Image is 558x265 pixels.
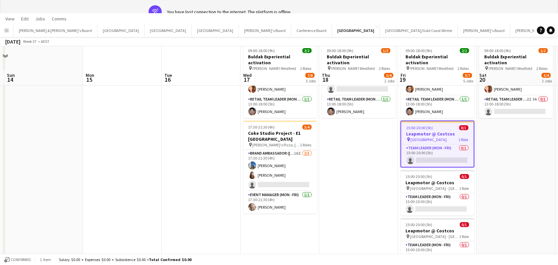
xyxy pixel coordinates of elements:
span: [PERSON_NAME] Westfield [489,66,533,71]
span: 09:00-18:00 (9h) [248,48,275,53]
app-card-role: Team Leader (Mon - Fri)0/115:00-20:00 (5h) [401,144,474,167]
span: Confirmed [11,257,31,262]
button: [PERSON_NAME]'s Board [458,24,510,37]
span: 2 Roles [458,66,469,71]
span: 2 Roles [537,66,548,71]
div: 5 Jobs [463,78,473,83]
span: Sun [7,72,15,78]
span: 3/4 [384,73,393,78]
span: [PERSON_NAME] Westfield [253,66,296,71]
span: Jobs [35,16,45,22]
span: 18 [321,76,330,83]
app-job-card: 17:30-21:30 (4h)3/4Coke Studio Project - E1 [GEOGRAPHIC_DATA] [PERSON_NAME]'s Pizza, [GEOGRAPHIC_... [243,121,317,214]
div: Salary $0.00 + Expenses $0.00 + Subsistence $0.00 = [59,257,191,262]
span: Thu [322,72,330,78]
a: View [3,15,17,23]
div: AEST [41,39,49,44]
span: 1 Role [460,234,469,239]
button: [GEOGRAPHIC_DATA] [98,24,145,37]
span: 3/4 [302,125,312,130]
h3: Buldak Experiential activation [243,54,317,66]
div: 3 Jobs [306,78,316,83]
span: 1/2 [539,48,548,53]
app-job-card: 15:00-20:00 (5h)0/1Leapmotor @ Costcos [GEOGRAPHIC_DATA] - [GEOGRAPHIC_DATA]1 RoleTeam Leader (Mo... [401,218,474,264]
span: [PERSON_NAME] Westfield [331,66,375,71]
span: 17 [242,76,252,83]
div: 15:00-20:00 (5h)0/1Leapmotor @ Costcos [GEOGRAPHIC_DATA] - [GEOGRAPHIC_DATA]1 RoleTeam Leader (Mo... [401,170,474,216]
button: [GEOGRAPHIC_DATA] [332,24,380,37]
span: Mon [86,72,94,78]
span: [GEOGRAPHIC_DATA] [411,137,447,142]
span: 1/2 [381,48,390,53]
span: 20 [478,76,487,83]
app-card-role: RETAIL Team Leader (Mon - Fri)1/113:00-18:00 (5h)[PERSON_NAME] [401,96,474,118]
span: 1 Role [459,137,468,142]
button: Conference Board [291,24,332,37]
span: 0/1 [460,222,469,227]
app-card-role: Team Leader (Mon - Fri)0/115:00-20:00 (5h) [401,193,474,216]
span: View [5,16,14,22]
div: 2 Jobs [542,78,552,83]
div: 2 Jobs [384,78,395,83]
span: 1 Role [460,186,469,191]
a: Edit [18,15,31,23]
span: 15 [85,76,94,83]
span: Edit [21,16,29,22]
span: 15:00-20:00 (5h) [406,125,433,130]
app-card-role: Brand Ambassador ([PERSON_NAME])16I2/317:30-21:30 (4h)[PERSON_NAME][PERSON_NAME] [243,150,317,191]
span: 15:00-20:00 (5h) [406,222,432,227]
span: 2 Roles [300,142,312,147]
span: 17:30-21:30 (4h) [248,125,275,130]
span: 09:00-18:00 (9h) [485,48,511,53]
h3: Coke Studio Project - E1 [GEOGRAPHIC_DATA] [243,130,317,142]
span: Comms [52,16,67,22]
span: Total Confirmed $0.00 [149,257,191,262]
span: 0/1 [459,125,468,130]
span: [GEOGRAPHIC_DATA] - [GEOGRAPHIC_DATA] [410,234,460,239]
a: Jobs [33,15,48,23]
h3: Leapmotor @ Costcos [401,228,474,234]
app-job-card: 15:00-20:00 (5h)0/1Leapmotor @ Costcos [GEOGRAPHIC_DATA]1 RoleTeam Leader (Mon - Fri)0/115:00-20:... [401,121,474,167]
h3: Leapmotor @ Costcos [401,180,474,186]
span: 19 [400,76,406,83]
app-card-role: Event Manager (Mon - Fri)1/117:30-21:30 (4h)[PERSON_NAME] [243,191,317,214]
span: 2/2 [460,48,469,53]
span: 15:00-20:00 (5h) [406,174,432,179]
span: 2/2 [302,48,312,53]
span: Tue [164,72,172,78]
span: 3/7 [463,73,472,78]
span: 2 Roles [300,66,312,71]
span: Fri [401,72,406,78]
button: [PERSON_NAME]'s Board [239,24,291,37]
span: 3/4 [542,73,551,78]
button: [GEOGRAPHIC_DATA] [192,24,239,37]
div: You have lost connection to the internet. The platform is offline. [167,9,292,15]
button: Confirmed [3,256,32,263]
button: [PERSON_NAME] & [PERSON_NAME]'s Board [14,24,98,37]
h3: Buldak Experiential activation [401,54,474,66]
h3: Buldak Experiential activation [479,54,553,66]
span: 09:00-18:00 (9h) [327,48,354,53]
span: [PERSON_NAME] Westfield [410,66,454,71]
span: [PERSON_NAME]'s Pizza, [GEOGRAPHIC_DATA] [253,142,300,147]
span: Week 37 [22,39,38,44]
span: 09:00-18:00 (9h) [406,48,432,53]
span: 0/1 [460,174,469,179]
h3: Leapmotor @ Costcos [401,131,474,137]
span: 14 [6,76,15,83]
app-card-role: RETAIL Team Leader (Sat)2I5A0/113:00-18:00 (5h) [479,96,553,118]
span: [GEOGRAPHIC_DATA] - [GEOGRAPHIC_DATA] [410,186,460,191]
span: 2 Roles [379,66,390,71]
app-card-role: Team Leader (Mon - Fri)0/115:00-20:00 (5h) [401,241,474,264]
button: [GEOGRAPHIC_DATA]/Gold Coast Winter [380,24,458,37]
span: 1 item [38,257,53,262]
a: Comms [49,15,69,23]
app-card-role: RETAIL Team Leader (Mon - Fri)1/113:00-18:00 (5h)[PERSON_NAME] [322,96,396,118]
h3: Buldak Experiential activation [322,54,396,66]
span: 16 [163,76,172,83]
div: [DATE] [5,38,20,45]
span: 7/8 [305,73,315,78]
